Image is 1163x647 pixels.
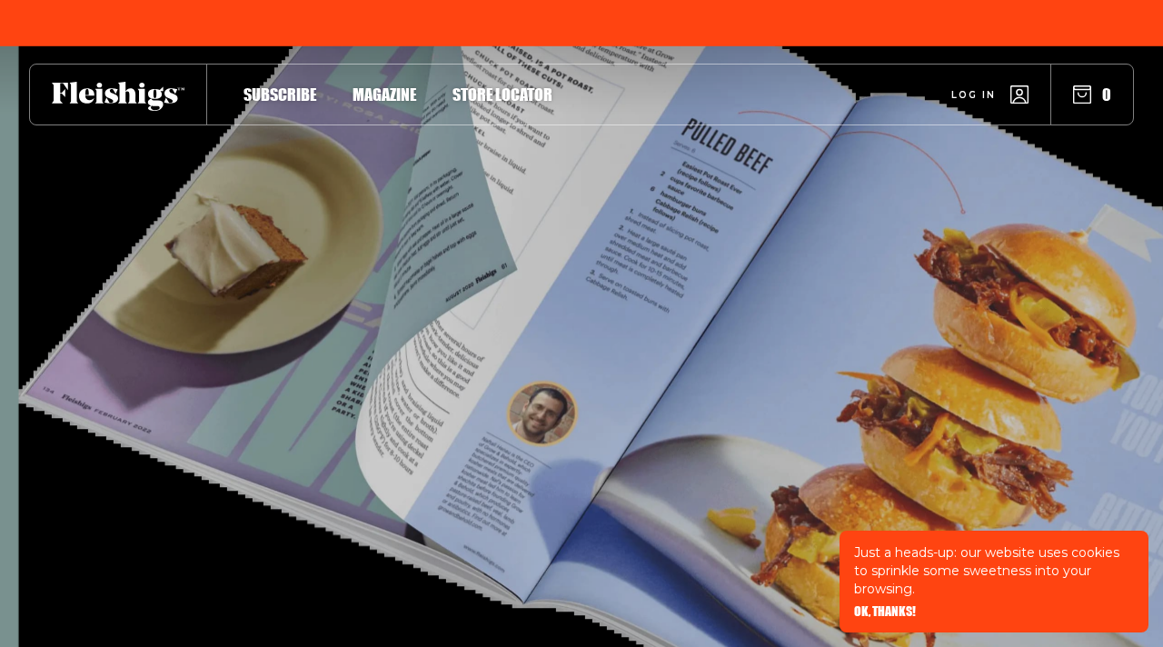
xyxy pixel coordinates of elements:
span: Magazine [353,85,416,105]
a: Magazine [353,82,416,106]
span: Subscribe [244,85,316,105]
a: Log in [951,85,1029,104]
p: Just a heads-up: our website uses cookies to sprinkle some sweetness into your browsing. [854,543,1134,598]
span: Store locator [452,85,552,105]
a: Store locator [452,82,552,106]
a: Subscribe [244,82,316,106]
h1: Say ahhhh! [29,377,550,490]
span: Log in [951,88,996,102]
button: OK, THANKS! [854,605,916,618]
h1: Comin in hot, [29,264,648,377]
button: 0 [1073,85,1111,105]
